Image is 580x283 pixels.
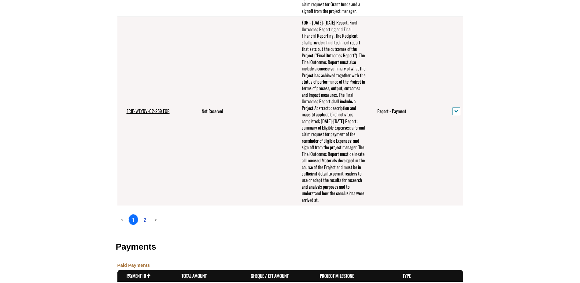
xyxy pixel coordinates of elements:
[117,17,193,206] td: FRIP-WEYDV-02-259 FOR
[127,272,151,279] a: Payment ID
[140,214,150,225] a: page 2
[127,108,170,114] a: FRIP-WEYDV-02-259 FOR
[128,214,138,225] a: 1
[368,17,443,206] td: Report - Payment
[403,272,411,279] a: Type
[443,17,463,206] td: action menu
[117,262,150,268] label: Paid Payments
[182,272,207,279] a: Total Amount
[116,242,464,252] h2: Payments
[193,17,293,206] td: Not Received
[251,272,289,279] a: Cheque / EFT Amount
[293,17,368,206] td: FOR - 2027-2028 Report, Final Outcomes Reporting and Final Financial Reporting. The Recipient sha...
[453,108,460,115] button: action menu
[151,214,161,225] a: Next page
[117,214,127,225] a: Previous page
[320,272,354,279] a: Project Milestone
